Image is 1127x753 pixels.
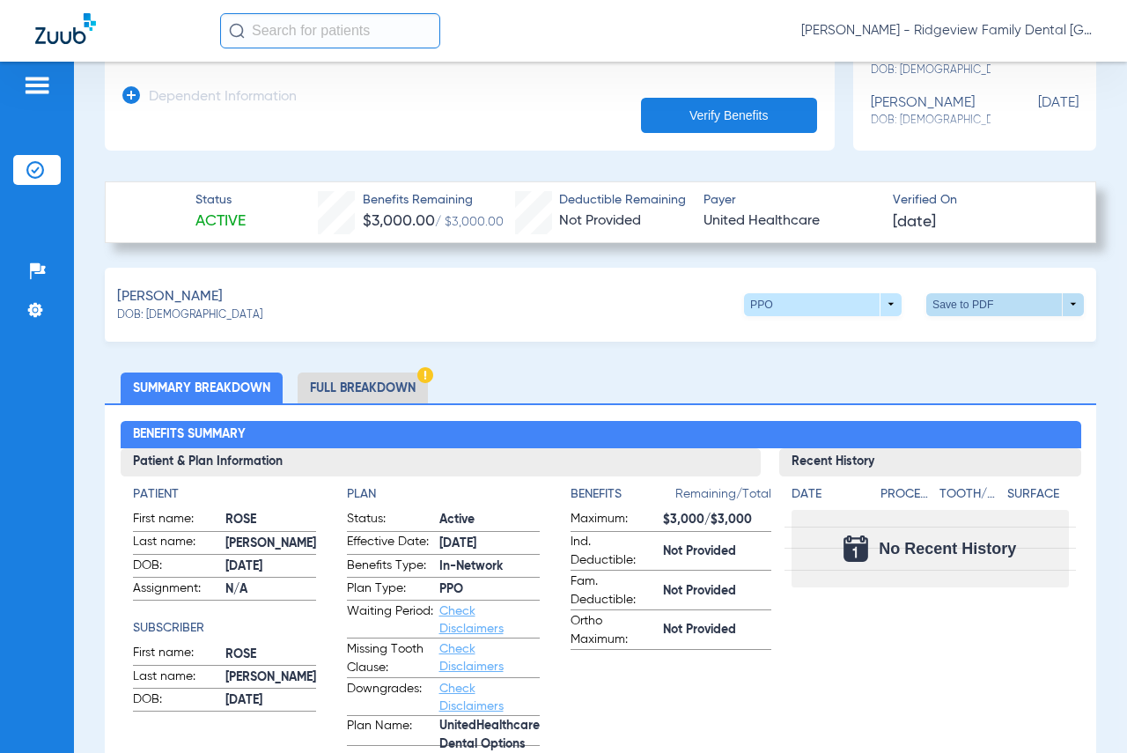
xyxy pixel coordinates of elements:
span: Effective Date: [347,533,433,554]
div: [PERSON_NAME] [871,95,991,128]
span: Assignment: [133,580,219,601]
img: Zuub Logo [35,13,96,44]
img: Hazard [417,367,433,383]
span: / $3,000.00 [435,216,504,228]
button: Save to PDF [926,293,1084,316]
span: Plan Name: [347,717,433,745]
h3: Recent History [779,448,1081,476]
span: Missing Tooth Clause: [347,640,433,677]
span: Payer [703,191,878,210]
button: Verify Benefits [641,98,817,133]
span: Active [439,511,540,529]
span: Status [195,191,246,210]
span: First name: [133,510,219,531]
img: Search Icon [229,23,245,39]
h4: Subscriber [133,619,316,638]
span: Ortho Maximum: [571,612,657,649]
span: PPO [439,580,540,599]
span: [DATE] [225,557,316,576]
h4: Plan [347,485,540,504]
span: [PERSON_NAME] - Ridgeview Family Dental [GEOGRAPHIC_DATA] [801,22,1092,40]
span: [DATE] [225,691,316,710]
h4: Tooth/Quad [939,485,1001,504]
h4: Benefits [571,485,675,504]
button: PPO [744,293,902,316]
span: DOB: [DEMOGRAPHIC_DATA] [871,63,991,78]
h4: Date [792,485,866,504]
h4: Surface [1007,485,1069,504]
span: In-Network [439,557,540,576]
span: Not Provided [559,214,641,228]
input: Search for patients [220,13,440,48]
h3: Patient & Plan Information [121,448,761,476]
span: Waiting Period: [347,602,433,638]
span: UnitedHealthcare Dental Options [439,727,540,745]
app-breakdown-title: Tooth/Quad [939,485,1001,510]
span: $3,000.00 [363,213,435,229]
span: Benefits Type: [347,557,433,578]
h3: Dependent Information [149,89,297,107]
span: [DATE] [991,95,1079,128]
span: [PERSON_NAME] [225,668,316,687]
span: ROSE [225,646,316,664]
span: [DATE] [439,535,540,553]
span: Benefits Remaining [363,191,504,210]
h4: Patient [133,485,316,504]
span: Verified On [893,191,1067,210]
a: Check Disclaimers [439,643,504,673]
span: Remaining/Total [675,485,771,510]
span: Not Provided [663,582,771,601]
iframe: Chat Widget [1039,668,1127,753]
span: Maximum: [571,510,657,531]
span: Active [195,210,246,233]
app-breakdown-title: Benefits [571,485,675,510]
span: ROSE [225,511,316,529]
span: United Healthcare [703,210,878,233]
span: Fam. Deductible: [571,572,657,609]
span: Status: [347,510,433,531]
a: Check Disclaimers [439,605,504,635]
span: Last name: [133,668,219,689]
li: Summary Breakdown [121,373,283,403]
span: Downgrades: [347,680,433,715]
span: First name: [133,644,219,665]
span: No Recent History [879,540,1016,557]
span: Plan Type: [347,580,433,601]
h2: Benefits Summary [121,421,1081,449]
span: DOB: [DEMOGRAPHIC_DATA] [871,113,991,129]
span: DOB: [133,690,219,712]
span: Deductible Remaining [559,191,686,210]
h4: Procedure [880,485,933,504]
span: [PERSON_NAME] [117,286,223,308]
li: Full Breakdown [298,373,428,403]
span: $3,000/$3,000 [663,511,771,529]
img: Calendar [843,535,868,562]
span: DOB: [133,557,219,578]
span: N/A [225,580,316,599]
span: Not Provided [663,621,771,639]
span: DOB: [DEMOGRAPHIC_DATA] [117,308,262,324]
span: [PERSON_NAME] [225,535,316,553]
a: Check Disclaimers [439,683,504,712]
img: hamburger-icon [23,75,51,96]
span: Ind. Deductible: [571,533,657,570]
span: [DATE] [893,211,936,233]
span: Last name: [133,533,219,554]
span: Not Provided [663,543,771,561]
app-breakdown-title: Procedure [880,485,933,510]
app-breakdown-title: Surface [1007,485,1069,510]
app-breakdown-title: Date [792,485,866,510]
